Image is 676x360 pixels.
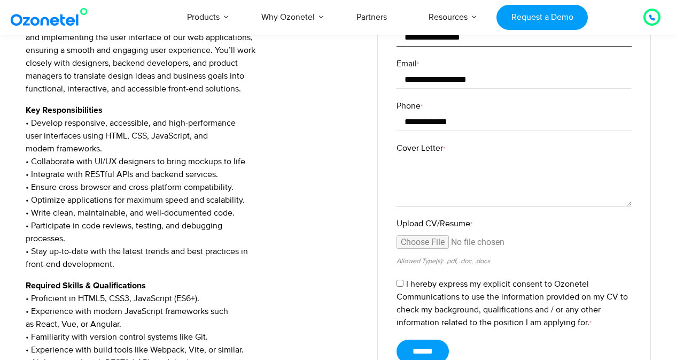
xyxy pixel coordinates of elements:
label: Phone [397,99,632,112]
label: Upload CV/Resume [397,217,632,230]
small: Allowed Type(s): .pdf, .doc, .docx [397,257,490,265]
strong: Required Skills & Qualifications [26,281,146,290]
label: Cover Letter [397,142,632,155]
a: Request a Demo [496,5,588,30]
p: • Develop responsive, accessible, and high-performance user interfaces using HTML, CSS, JavaScrip... [26,104,362,271]
label: Email [397,57,632,70]
label: I hereby express my explicit consent to Ozonetel Communications to use the information provided o... [397,279,628,328]
strong: Key Responsibilities [26,106,103,114]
